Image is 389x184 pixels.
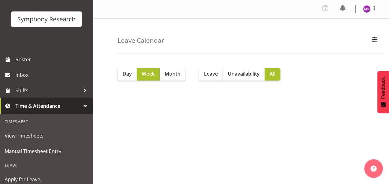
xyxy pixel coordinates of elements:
[17,15,76,24] div: Symphony Research
[380,77,386,99] span: Feedback
[363,5,370,13] img: minu-rana11870.jpg
[204,70,218,77] span: Leave
[165,70,180,77] span: Month
[265,68,280,81] button: All
[142,70,155,77] span: Week
[228,70,260,77] span: Unavailability
[15,86,80,95] span: Shifts
[199,68,223,81] button: Leave
[15,101,80,111] span: Time & Attendance
[377,71,389,113] button: Feedback - Show survey
[118,68,137,81] button: Day
[5,147,88,156] span: Manual Timesheet Entry
[223,68,265,81] button: Unavailability
[270,70,275,77] span: All
[15,70,90,80] span: Inbox
[118,37,164,44] h4: Leave Calendar
[5,175,88,184] span: Apply for Leave
[2,115,91,128] div: Timesheet
[5,131,88,140] span: View Timesheets
[160,68,185,81] button: Month
[137,68,160,81] button: Week
[2,128,91,143] a: View Timesheets
[370,165,377,172] img: help-xxl-2.png
[15,55,90,64] span: Roster
[2,159,91,172] div: Leave
[368,34,381,47] button: Filter Employees
[123,70,132,77] span: Day
[2,143,91,159] a: Manual Timesheet Entry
